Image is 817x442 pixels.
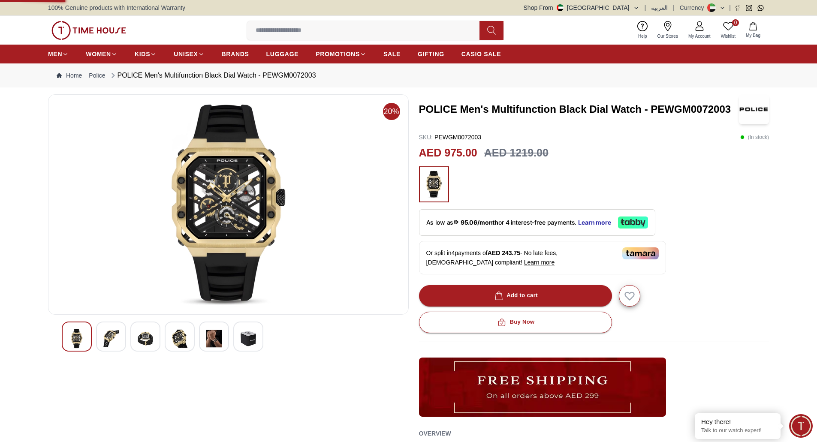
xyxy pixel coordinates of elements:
[383,50,401,58] span: SALE
[734,5,741,11] a: Facebook
[174,46,204,62] a: UNISEX
[739,94,769,124] img: POLICE Men's Multifunction Black Dial Watch - PEWGM0072003
[419,102,739,116] h3: POLICE Men's Multifunction Black Dial Watch - PEWGM0072003
[222,46,249,62] a: BRANDS
[557,4,564,11] img: United Arab Emirates
[652,19,683,41] a: Our Stores
[172,329,187,349] img: POLICE Men's Multifunction Black Dial Watch - PEWGM0072003
[789,414,813,438] div: Chat Widget
[740,133,769,141] p: ( In stock )
[635,33,651,39] span: Help
[383,103,400,120] span: 20%
[86,46,118,62] a: WOMEN
[48,3,185,12] span: 100% Genuine products with International Warranty
[742,32,764,39] span: My Bag
[419,312,612,333] button: Buy Now
[419,358,666,417] img: ...
[316,46,366,62] a: PROMOTIONS
[222,50,249,58] span: BRANDS
[418,50,444,58] span: GIFTING
[55,102,401,307] img: POLICE Men's Multifunction Black Dial Watch - PEWGM0072003
[461,46,501,62] a: CASIO SALE
[741,20,766,40] button: My Bag
[419,133,482,141] p: PEWGM0072003
[524,3,639,12] button: Shop From[GEOGRAPHIC_DATA]
[174,50,198,58] span: UNISEX
[496,317,534,327] div: Buy Now
[419,241,666,274] div: Or split in 4 payments of - No late fees, [DEMOGRAPHIC_DATA] compliant!
[316,50,360,58] span: PROMOTIONS
[419,134,433,141] span: SKU :
[651,3,668,12] button: العربية
[645,3,646,12] span: |
[701,427,774,434] p: Talk to our watch expert!
[673,3,675,12] span: |
[732,19,739,26] span: 0
[654,33,681,39] span: Our Stores
[488,250,520,256] span: AED 243.75
[757,5,764,11] a: Whatsapp
[57,71,82,80] a: Home
[484,145,549,161] h3: AED 1219.00
[48,50,62,58] span: MEN
[680,3,708,12] div: Currency
[419,145,477,161] h2: AED 975.00
[746,5,752,11] a: Instagram
[89,71,105,80] a: Police
[48,46,69,62] a: MEN
[51,21,126,40] img: ...
[701,418,774,426] div: Hey there!
[685,33,714,39] span: My Account
[461,50,501,58] span: CASIO SALE
[419,427,451,440] h2: Overview
[48,63,769,87] nav: Breadcrumb
[423,171,445,198] img: ...
[103,329,119,349] img: POLICE Men's Multifunction Black Dial Watch - PEWGM0072003
[109,70,316,81] div: POLICE Men's Multifunction Black Dial Watch - PEWGM0072003
[206,329,222,349] img: POLICE Men's Multifunction Black Dial Watch - PEWGM0072003
[135,50,150,58] span: KIDS
[138,329,153,349] img: POLICE Men's Multifunction Black Dial Watch - PEWGM0072003
[716,19,741,41] a: 0Wishlist
[69,329,84,349] img: POLICE Men's Multifunction Black Dial Watch - PEWGM0072003
[729,3,731,12] span: |
[718,33,739,39] span: Wishlist
[241,329,256,349] img: POLICE Men's Multifunction Black Dial Watch - PEWGM0072003
[383,46,401,62] a: SALE
[633,19,652,41] a: Help
[135,46,157,62] a: KIDS
[419,285,612,307] button: Add to cart
[493,291,538,301] div: Add to cart
[418,46,444,62] a: GIFTING
[266,46,299,62] a: LUGGAGE
[86,50,111,58] span: WOMEN
[622,247,659,259] img: Tamara
[524,259,555,266] span: Learn more
[266,50,299,58] span: LUGGAGE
